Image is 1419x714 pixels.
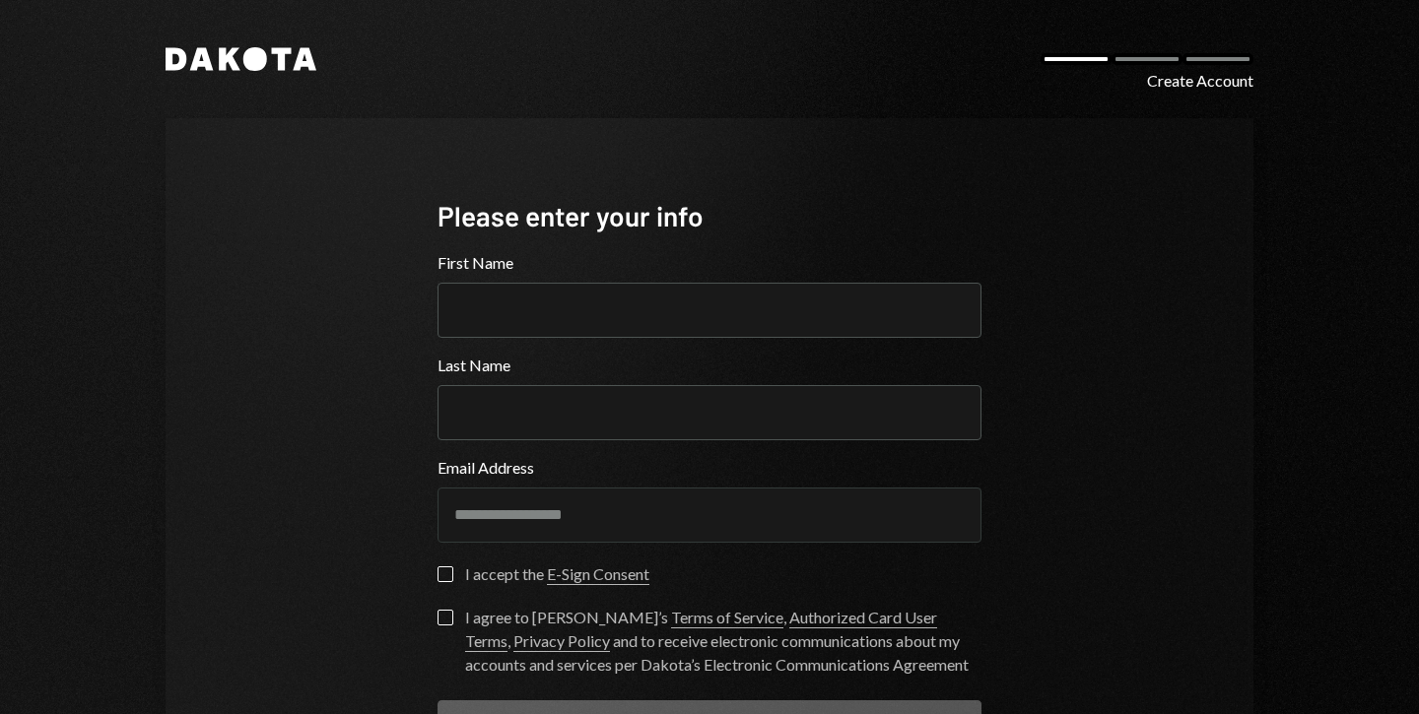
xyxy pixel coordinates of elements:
[438,197,981,235] div: Please enter your info
[465,562,649,586] div: I accept the
[438,354,981,377] label: Last Name
[438,566,453,582] button: I accept the E-Sign Consent
[438,251,981,275] label: First Name
[513,631,610,652] a: Privacy Policy
[465,608,937,652] a: Authorized Card User Terms
[465,606,981,677] div: I agree to [PERSON_NAME]’s , , and to receive electronic communications about my accounts and ser...
[438,456,981,480] label: Email Address
[671,608,783,628] a: Terms of Service
[438,610,453,625] button: I agree to [PERSON_NAME]’s Terms of Service, Authorized Card User Terms, Privacy Policy and to re...
[1147,69,1253,93] div: Create Account
[547,564,649,585] a: E-Sign Consent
